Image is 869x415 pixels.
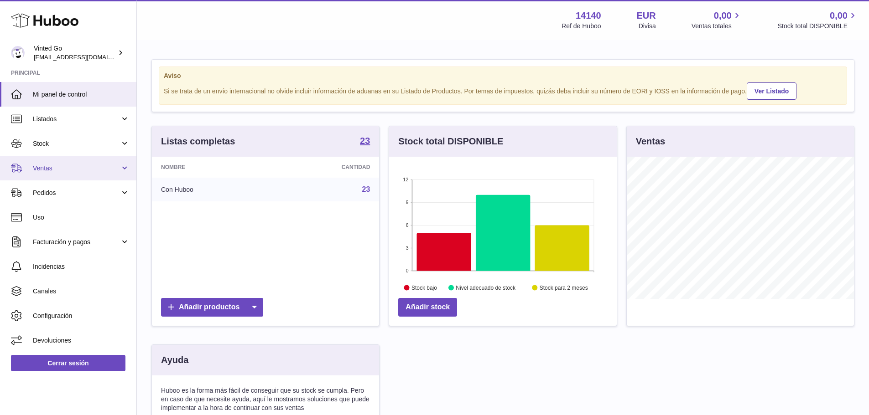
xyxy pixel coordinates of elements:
[406,222,409,228] text: 6
[164,81,842,100] div: Si se trata de un envío internacional no olvide incluir información de aduanas en su Listado de P...
[161,298,263,317] a: Añadir productos
[11,355,125,371] a: Cerrar sesión
[164,72,842,80] strong: Aviso
[692,10,742,31] a: 0,00 Ventas totales
[152,157,270,178] th: Nombre
[33,115,120,123] span: Listados
[830,10,848,22] span: 0,00
[406,268,409,273] text: 0
[34,44,116,61] div: Vinted Go
[456,285,516,291] text: Nivel adecuado de stock
[576,10,601,22] strong: 14140
[33,262,130,271] span: Incidencias
[34,53,134,61] span: [EMAIL_ADDRESS][DOMAIN_NAME]
[33,164,120,173] span: Ventas
[398,135,503,148] h3: Stock total DISPONIBLE
[362,185,370,193] a: 23
[161,386,370,412] p: Huboo es la forma más fácil de conseguir que su stock se cumpla. Pero en caso de que necesite ayu...
[714,10,732,22] span: 0,00
[398,298,457,317] a: Añadir stock
[33,139,120,148] span: Stock
[562,22,601,31] div: Ref de Huboo
[33,213,130,222] span: Uso
[33,238,120,246] span: Facturación y pagos
[152,178,270,201] td: Con Huboo
[411,285,437,291] text: Stock bajo
[33,90,130,99] span: Mi panel de control
[639,22,656,31] div: Divisa
[33,287,130,296] span: Canales
[33,336,130,345] span: Devoluciones
[406,245,409,251] text: 3
[403,177,409,182] text: 12
[636,135,665,148] h3: Ventas
[11,46,25,60] img: internalAdmin-14140@internal.huboo.com
[778,10,858,31] a: 0,00 Stock total DISPONIBLE
[360,136,370,147] a: 23
[360,136,370,145] strong: 23
[33,189,120,197] span: Pedidos
[161,354,188,366] h3: Ayuda
[161,135,235,148] h3: Listas completas
[637,10,656,22] strong: EUR
[778,22,858,31] span: Stock total DISPONIBLE
[747,82,796,100] a: Ver Listado
[406,200,409,205] text: 9
[270,157,380,178] th: Cantidad
[692,22,742,31] span: Ventas totales
[33,312,130,320] span: Configuración
[540,285,588,291] text: Stock para 2 meses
